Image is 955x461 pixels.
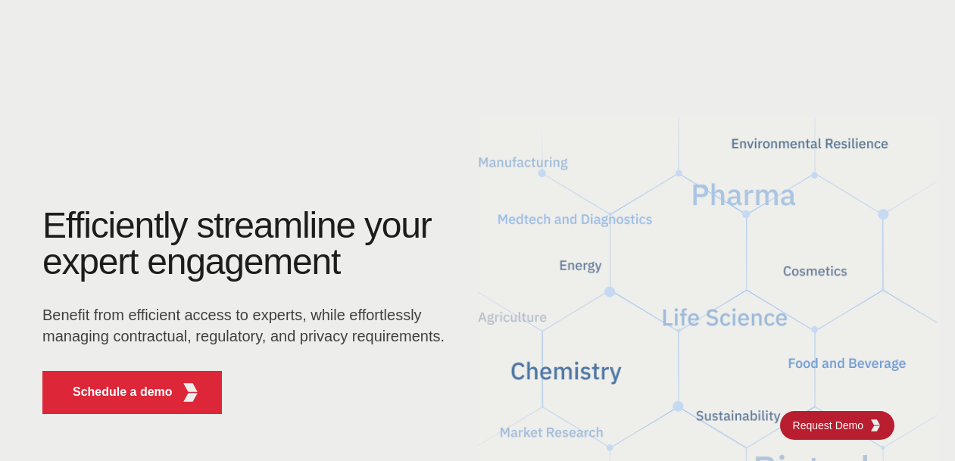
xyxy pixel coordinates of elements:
button: Schedule a demoKGG Fifth Element RED [42,371,222,414]
h1: Efficiently streamline your expert engagement [42,207,454,280]
img: KGG [869,419,882,431]
a: Request DemoKGG [780,411,894,440]
img: KGG Fifth Element RED [181,383,200,402]
p: Schedule a demo [73,383,173,401]
span: Request Demo [793,418,869,433]
p: Benefit from efficient access to experts, while effortlessly managing contractual, regulatory, an... [42,304,454,347]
